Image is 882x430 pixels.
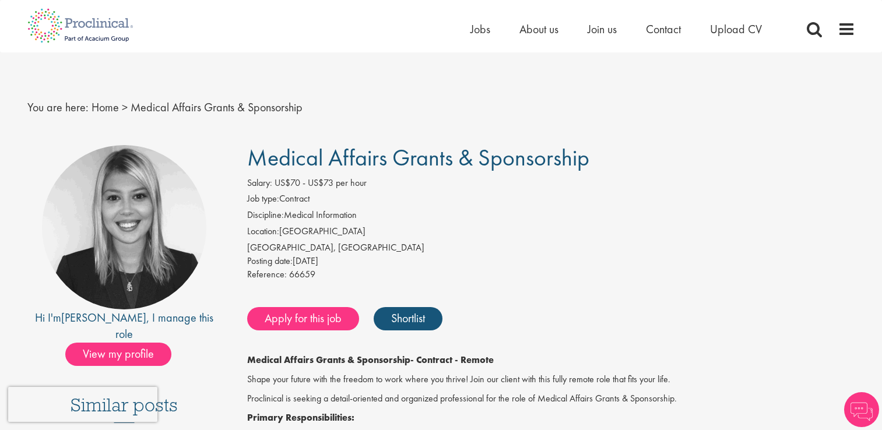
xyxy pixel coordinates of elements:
img: Chatbot [844,392,879,427]
a: Apply for this job [247,307,359,330]
span: Medical Affairs Grants & Sponsorship [247,143,589,172]
strong: - Contract - Remote [410,354,494,366]
div: [GEOGRAPHIC_DATA], [GEOGRAPHIC_DATA] [247,241,855,255]
span: 66659 [289,268,315,280]
strong: Primary Responsibilities: [247,411,354,424]
div: Hi I'm , I manage this role [27,309,222,343]
span: > [122,100,128,115]
a: View my profile [65,345,183,360]
span: View my profile [65,343,171,366]
li: [GEOGRAPHIC_DATA] [247,225,855,241]
label: Salary: [247,177,272,190]
p: Shape your future with the freedom to work where you thrive! Join our client with this fully remo... [247,373,855,386]
a: Jobs [470,22,490,37]
label: Discipline: [247,209,284,222]
span: US$70 - US$73 per hour [275,177,367,189]
a: breadcrumb link [92,100,119,115]
span: Posting date: [247,255,293,267]
strong: Medical Affairs Grants & Sponsorship [247,354,410,366]
span: Medical Affairs Grants & Sponsorship [131,100,303,115]
a: About us [519,22,558,37]
li: Medical Information [247,209,855,225]
img: imeage of recruiter Janelle Jones [42,145,206,309]
span: You are here: [27,100,89,115]
label: Location: [247,225,279,238]
label: Reference: [247,268,287,281]
a: Contact [646,22,681,37]
a: Shortlist [374,307,442,330]
p: Proclinical is seeking a detail-oriented and organized professional for the role of Medical Affai... [247,392,855,406]
a: Join us [588,22,617,37]
div: [DATE] [247,255,855,268]
li: Contract [247,192,855,209]
iframe: reCAPTCHA [8,387,157,422]
a: Upload CV [710,22,762,37]
a: [PERSON_NAME] [61,310,146,325]
label: Job type: [247,192,279,206]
